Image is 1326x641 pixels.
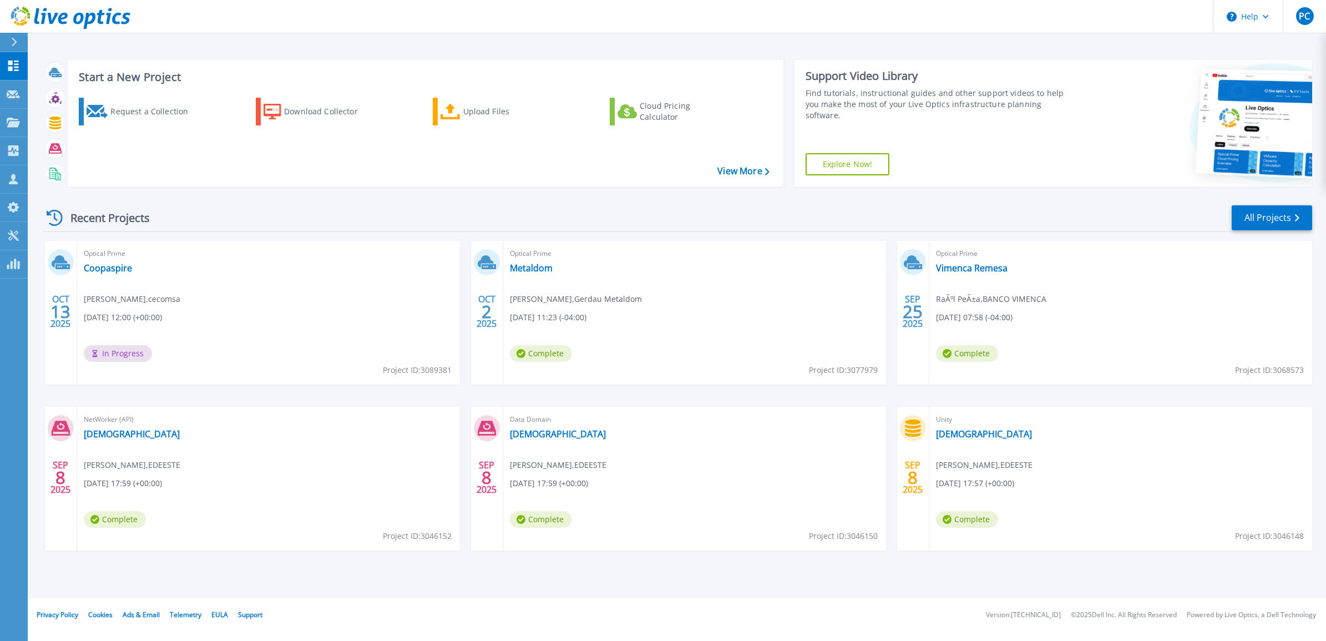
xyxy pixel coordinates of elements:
span: [DATE] 17:59 (+00:00) [510,477,588,489]
span: NetWorker (API) [84,413,453,426]
span: 8 [482,473,492,482]
a: Telemetry [170,610,201,619]
div: SEP 2025 [476,457,497,498]
span: [DATE] 11:23 (-04:00) [510,311,586,324]
li: Version: [TECHNICAL_ID] [986,612,1061,619]
div: Support Video Library [806,69,1072,83]
span: In Progress [84,345,152,362]
a: Cookies [88,610,113,619]
span: Project ID: 3068573 [1235,364,1304,376]
span: [DATE] 17:59 (+00:00) [84,477,162,489]
a: Download Collector [256,98,379,125]
h3: Start a New Project [79,71,769,83]
a: [DEMOGRAPHIC_DATA] [510,428,606,440]
span: Project ID: 3077979 [809,364,878,376]
div: OCT 2025 [50,291,71,332]
div: SEP 2025 [902,291,923,332]
span: 2 [482,307,492,316]
div: Upload Files [463,100,552,123]
a: View More [717,166,769,176]
span: Complete [936,511,998,528]
span: 13 [50,307,70,316]
span: Complete [84,511,146,528]
span: 8 [55,473,65,482]
span: [DATE] 17:57 (+00:00) [936,477,1014,489]
span: Project ID: 3046152 [383,530,452,542]
li: © 2025 Dell Inc. All Rights Reserved [1071,612,1177,619]
div: Request a Collection [110,100,199,123]
a: [DEMOGRAPHIC_DATA] [936,428,1032,440]
span: Project ID: 3046150 [809,530,878,542]
a: Coopaspire [84,263,132,274]
span: [DATE] 07:58 (-04:00) [936,311,1013,324]
a: Support [238,610,262,619]
span: Unity [936,413,1305,426]
a: All Projects [1232,205,1312,230]
a: Upload Files [433,98,556,125]
a: Metaldom [510,263,553,274]
div: SEP 2025 [50,457,71,498]
span: [DATE] 12:00 (+00:00) [84,311,162,324]
div: SEP 2025 [902,457,923,498]
div: Recent Projects [43,204,165,231]
span: 8 [908,473,918,482]
a: Cloud Pricing Calculator [610,98,733,125]
span: PC [1299,12,1310,21]
div: Download Collector [284,100,373,123]
a: [DEMOGRAPHIC_DATA] [84,428,180,440]
span: [PERSON_NAME] , cecomsa [84,293,180,305]
span: RaÃºl PeÃ±a , BANCO VIMENCA [936,293,1046,305]
span: 25 [903,307,923,316]
div: OCT 2025 [476,291,497,332]
a: Request a Collection [79,98,203,125]
span: Complete [510,511,572,528]
span: Complete [510,345,572,362]
span: [PERSON_NAME] , EDEESTE [936,459,1033,471]
a: Ads & Email [123,610,160,619]
a: Explore Now! [806,153,890,175]
span: Complete [936,345,998,362]
span: [PERSON_NAME] , EDEESTE [84,459,180,471]
span: Project ID: 3089381 [383,364,452,376]
span: Project ID: 3046148 [1235,530,1304,542]
span: Optical Prime [936,248,1305,260]
span: Data Domain [510,413,879,426]
a: Privacy Policy [37,610,78,619]
div: Find tutorials, instructional guides and other support videos to help you make the most of your L... [806,88,1072,121]
span: Optical Prime [510,248,879,260]
a: EULA [211,610,228,619]
span: [PERSON_NAME] , EDEESTE [510,459,606,471]
span: Optical Prime [84,248,453,260]
span: [PERSON_NAME] , Gerdau Metaldom [510,293,642,305]
div: Cloud Pricing Calculator [640,100,728,123]
a: Vimenca Remesa [936,263,1008,274]
li: Powered by Live Optics, a Dell Technology [1187,612,1316,619]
